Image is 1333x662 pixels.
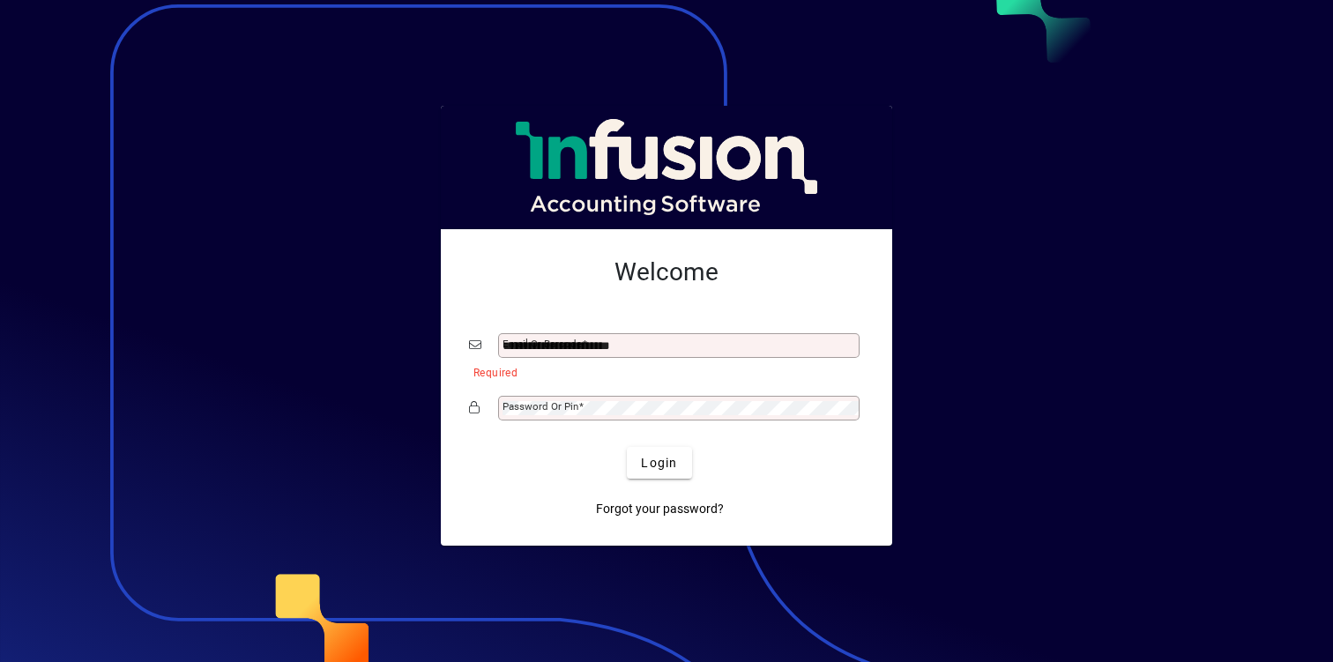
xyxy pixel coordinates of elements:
[596,500,724,518] span: Forgot your password?
[503,400,578,413] mat-label: Password or Pin
[589,493,731,524] a: Forgot your password?
[627,447,691,479] button: Login
[473,362,850,381] mat-error: Required
[503,338,582,350] mat-label: Email or Barcode
[641,454,677,472] span: Login
[469,257,864,287] h2: Welcome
